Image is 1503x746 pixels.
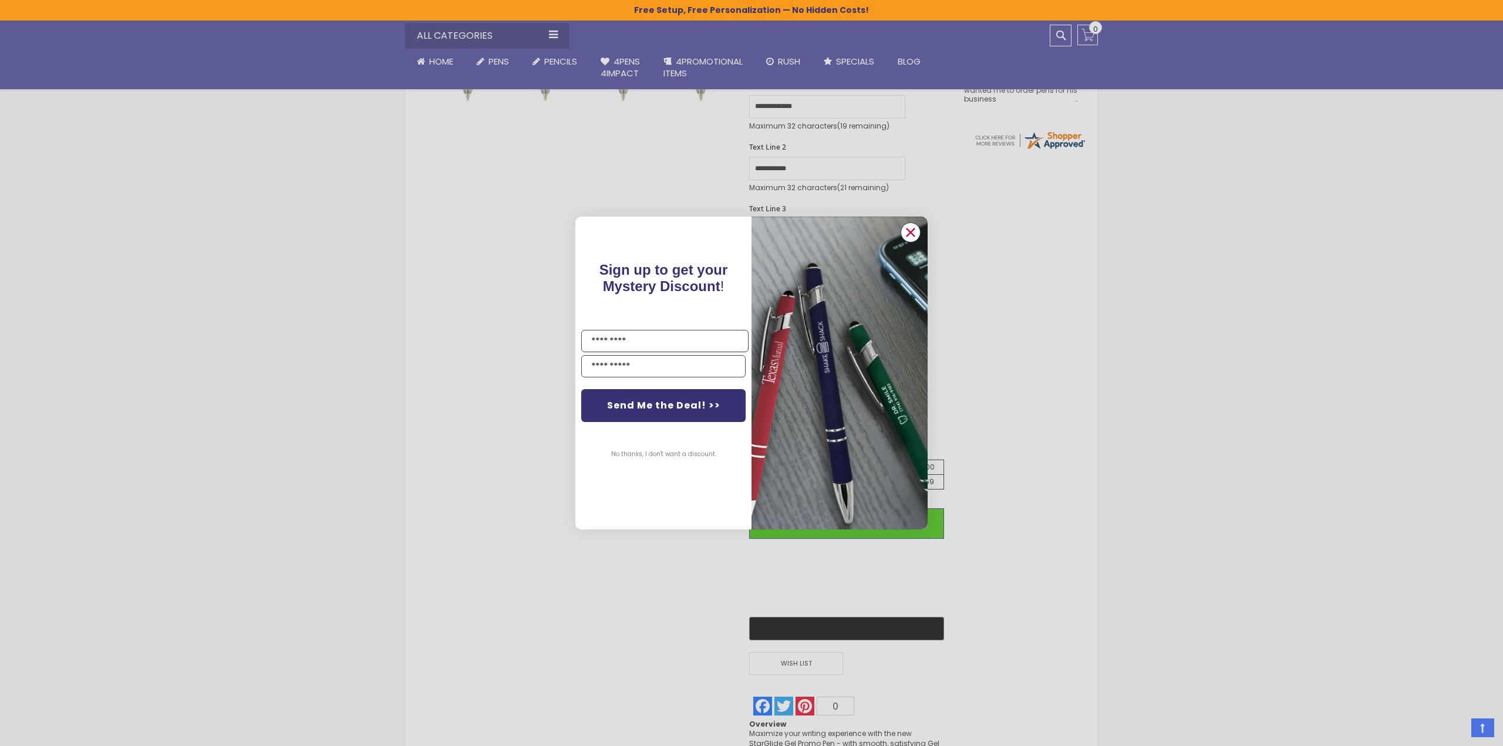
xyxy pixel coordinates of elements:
[581,389,746,422] button: Send Me the Deal! >>
[751,217,928,529] img: pop-up-image
[599,262,728,294] span: !
[605,440,722,469] button: No thanks, I don't want a discount.
[901,222,921,242] button: Close dialog
[599,262,728,294] span: Sign up to get your Mystery Discount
